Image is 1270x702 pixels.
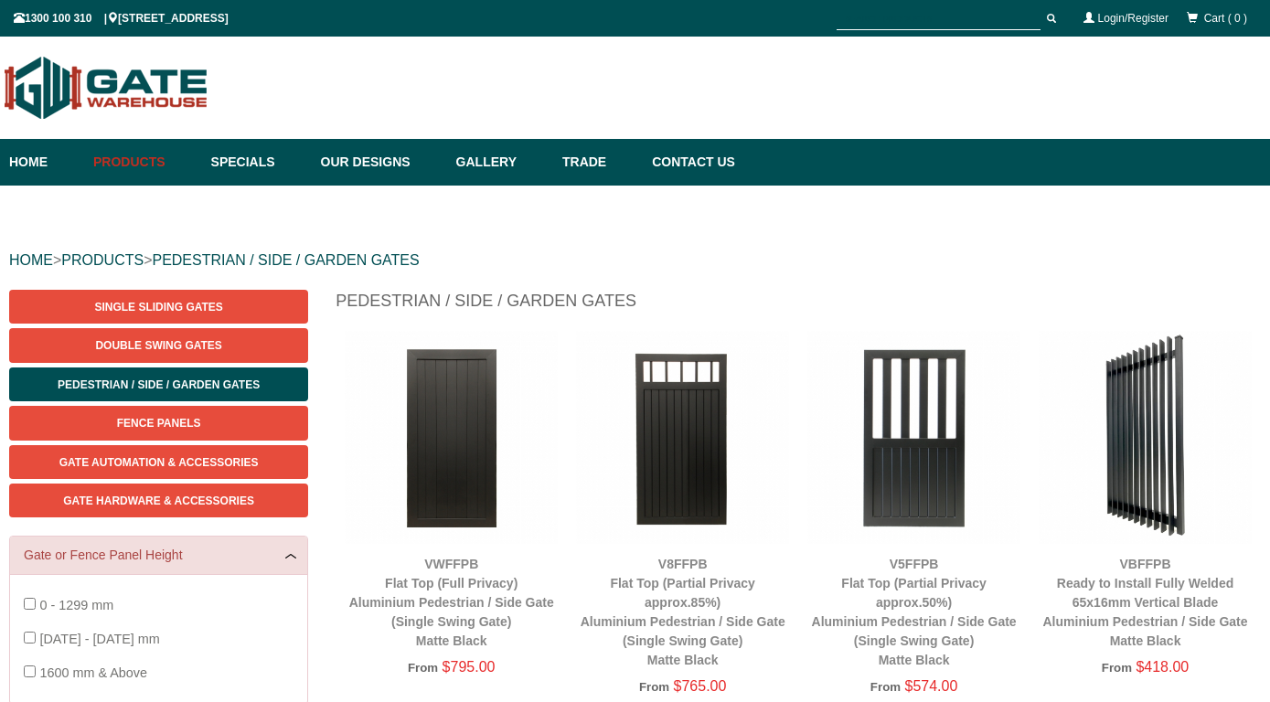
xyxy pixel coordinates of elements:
[9,252,53,268] a: HOME
[349,557,554,648] a: VWFFPBFlat Top (Full Privacy)Aluminium Pedestrian / Side Gate (Single Swing Gate)Matte Black
[447,139,553,186] a: Gallery
[202,139,312,186] a: Specials
[61,252,144,268] a: PRODUCTS
[581,557,785,667] a: V8FFPBFlat Top (Partial Privacy approx.85%)Aluminium Pedestrian / Side Gate (Single Swing Gate)Ma...
[94,301,222,314] span: Single Sliding Gates
[39,598,113,612] span: 0 - 1299 mm
[837,7,1041,30] input: SEARCH PRODUCTS
[812,557,1017,667] a: V5FFPBFlat Top (Partial Privacy approx.50%)Aluminium Pedestrian / Side Gate (Single Swing Gate)Ma...
[9,367,308,401] a: Pedestrian / Side / Garden Gates
[408,661,438,675] span: From
[1102,661,1132,675] span: From
[1136,659,1189,675] span: $418.00
[1039,331,1252,544] img: VBFFPB - Ready to Install Fully Welded 65x16mm Vertical Blade - Aluminium Pedestrian / Side Gate ...
[39,665,147,680] span: 1600 mm & Above
[39,632,159,646] span: [DATE] - [DATE] mm
[870,680,901,694] span: From
[9,406,308,440] a: Fence Panels
[24,546,293,565] a: Gate or Fence Panel Height
[9,484,308,517] a: Gate Hardware & Accessories
[443,659,496,675] span: $795.00
[59,456,259,469] span: Gate Automation & Accessories
[345,331,558,544] img: VWFFPB - Flat Top (Full Privacy) - Aluminium Pedestrian / Side Gate (Single Swing Gate) - Matte B...
[1098,12,1169,25] a: Login/Register
[14,12,229,25] span: 1300 100 310 | [STREET_ADDRESS]
[9,445,308,479] a: Gate Automation & Accessories
[639,680,669,694] span: From
[58,378,260,391] span: Pedestrian / Side / Garden Gates
[9,139,84,186] a: Home
[84,139,202,186] a: Products
[117,417,201,430] span: Fence Panels
[9,290,308,324] a: Single Sliding Gates
[807,331,1020,544] img: V5FFPB - Flat Top (Partial Privacy approx.50%) - Aluminium Pedestrian / Side Gate (Single Swing G...
[336,290,1261,322] h1: Pedestrian / Side / Garden Gates
[643,139,735,186] a: Contact Us
[63,495,254,507] span: Gate Hardware & Accessories
[9,328,308,362] a: Double Swing Gates
[312,139,447,186] a: Our Designs
[674,678,727,694] span: $765.00
[152,252,419,268] a: PEDESTRIAN / SIDE / GARDEN GATES
[1043,557,1248,648] a: VBFFPBReady to Install Fully Welded 65x16mm Vertical BladeAluminium Pedestrian / Side GateMatte B...
[904,678,957,694] span: $574.00
[95,339,221,352] span: Double Swing Gates
[9,231,1261,290] div: > >
[576,331,789,544] img: V8FFPB - Flat Top (Partial Privacy approx.85%) - Aluminium Pedestrian / Side Gate (Single Swing G...
[553,139,643,186] a: Trade
[1204,12,1247,25] span: Cart ( 0 )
